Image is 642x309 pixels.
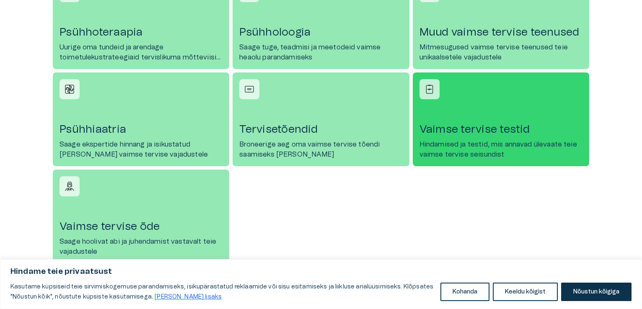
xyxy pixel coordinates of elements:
[63,83,76,95] img: Psühhiaatria icon
[60,237,223,257] p: Saage hoolivat abi ja juhendamist vastavalt teie vajadustele
[239,26,402,39] h4: Psühholoogia
[60,26,223,39] h4: Psühhoteraapia
[239,42,402,62] p: Saage tuge, teadmisi ja meetodeid vaimse heaolu parandamiseks
[10,267,632,277] p: Hindame teie privaatsust
[60,220,223,233] h4: Vaimse tervise õde
[243,83,256,95] img: Tervisetõendid icon
[419,26,582,39] h4: Muud vaimse tervise teenused
[419,42,582,62] p: Mitmesugused vaimse tervise teenused teie unikaalsetele vajadustele
[419,139,582,160] p: Hindamised ja testid, mis annavad ülevaate teie vaimse tervise seisundist
[154,294,222,300] a: Loe lisaks
[60,123,223,136] h4: Psühhiaatria
[239,139,402,160] p: Broneerige aeg oma vaimse tervise tõendi saamiseks [PERSON_NAME]
[561,283,632,301] button: Nõustun kõigiga
[440,283,489,301] button: Kohanda
[419,123,582,136] h4: Vaimse tervise testid
[493,283,558,301] button: Keeldu kõigist
[60,139,223,160] p: Saage ekspertide hinnang ja isikustatud [PERSON_NAME] vaimse tervise vajadustele
[10,282,434,302] p: Kasutame küpsiseid teie sirvimiskogemuse parandamiseks, isikupärastatud reklaamide või sisu esita...
[239,123,402,136] h4: Tervisetõendid
[60,42,223,62] p: Uurige oma tundeid ja arendage toimetulekustrateegiaid tervislikuma mõtteviisi saavutamiseks
[43,7,55,13] span: Help
[63,180,76,193] img: Vaimse tervise õde icon
[423,83,436,95] img: Vaimse tervise testid icon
